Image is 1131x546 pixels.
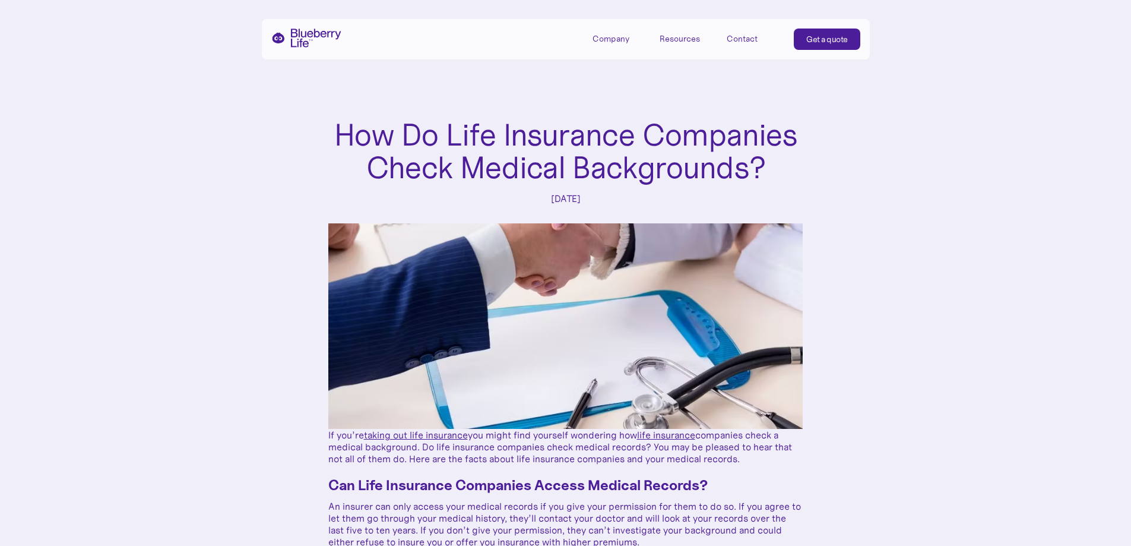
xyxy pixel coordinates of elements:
[551,193,580,204] div: [DATE]
[794,29,860,50] a: Get a quote
[328,429,803,465] p: If you’re you might find yourself wondering how companies check a medical background. Do life ins...
[271,29,341,48] a: home
[660,29,713,48] div: Resources
[727,34,758,44] div: Contact
[806,33,848,45] div: Get a quote
[328,476,803,494] h3: Can Life Insurance Companies Access Medical Records?
[328,119,803,184] h1: How Do Life Insurance Companies Check Medical Backgrounds?
[637,429,695,441] a: life insurance
[364,429,468,441] a: taking out life insurance
[660,34,700,44] div: Resources
[727,29,780,48] a: Contact
[593,29,646,48] div: Company
[593,34,629,44] div: Company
